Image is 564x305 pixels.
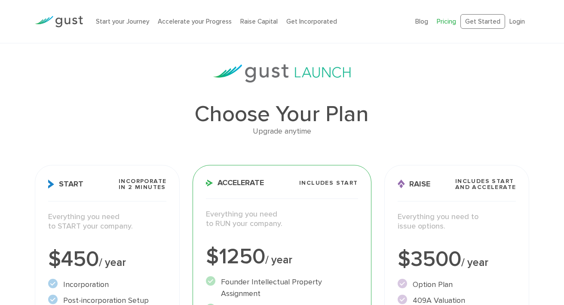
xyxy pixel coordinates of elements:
img: gust-launch-logos.svg [213,64,351,82]
span: / year [265,253,292,266]
a: Raise Capital [240,18,278,25]
span: Raise [398,180,430,189]
a: Accelerate your Progress [158,18,232,25]
p: Everything you need to RUN your company. [206,210,358,229]
div: $1250 [206,246,358,268]
span: Includes START and ACCELERATE [455,178,516,190]
li: Option Plan [398,279,516,290]
a: Get Started [460,14,505,29]
li: Founder Intellectual Property Assignment [206,276,358,299]
span: Start [48,180,83,189]
span: / year [461,256,488,269]
a: Start your Journey [96,18,149,25]
a: Login [509,18,525,25]
span: / year [99,256,126,269]
div: $450 [48,249,167,270]
img: Gust Logo [35,16,83,27]
span: Incorporate in 2 Minutes [119,178,166,190]
p: Everything you need to START your company. [48,212,167,232]
span: Includes START [299,180,358,186]
img: Start Icon X2 [48,180,55,189]
a: Pricing [437,18,456,25]
img: Raise Icon [398,180,405,189]
h1: Choose Your Plan [35,103,530,125]
img: Accelerate Icon [206,180,213,186]
a: Blog [415,18,428,25]
span: Accelerate [206,179,264,187]
div: $3500 [398,249,516,270]
div: Upgrade anytime [35,125,530,138]
a: Get Incorporated [286,18,337,25]
li: Incorporation [48,279,167,290]
p: Everything you need to issue options. [398,212,516,232]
